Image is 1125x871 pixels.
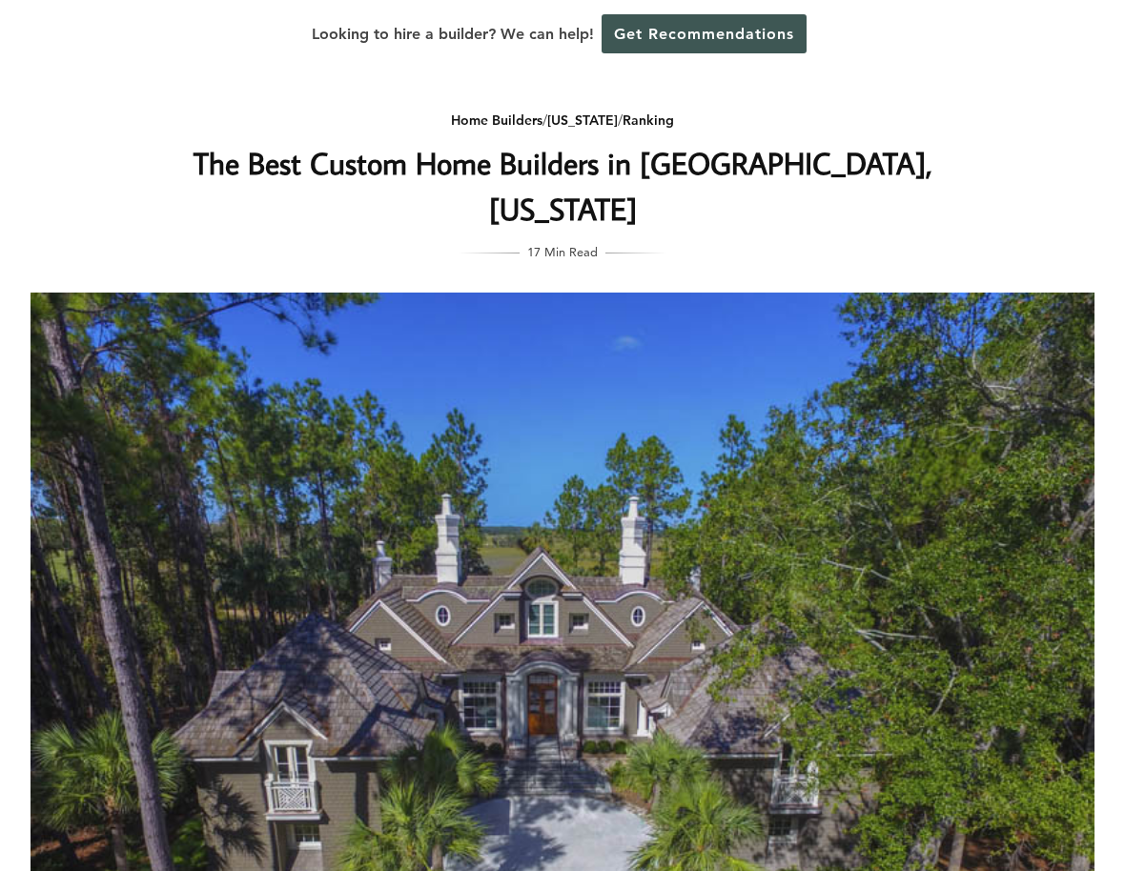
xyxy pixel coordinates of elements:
div: / / [182,109,943,132]
a: Ranking [623,111,674,129]
a: Home Builders [451,111,542,129]
h1: The Best Custom Home Builders in [GEOGRAPHIC_DATA], [US_STATE] [182,140,943,232]
span: 17 Min Read [527,241,598,262]
a: Get Recommendations [602,14,807,53]
a: [US_STATE] [547,111,618,129]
